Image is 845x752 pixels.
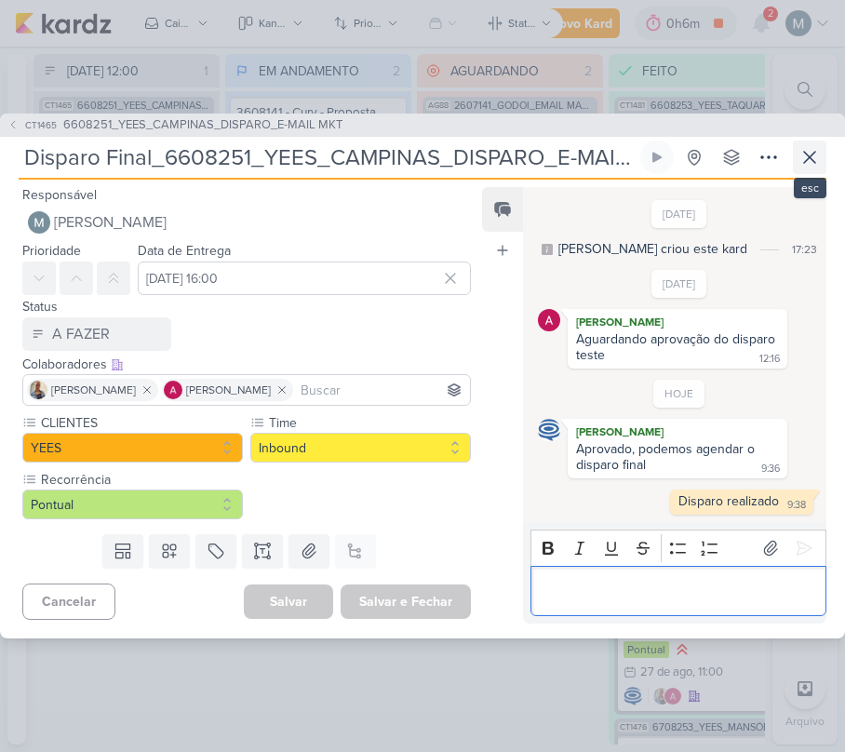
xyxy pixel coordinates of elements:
button: YEES [22,433,243,463]
div: 12:16 [759,352,780,367]
span: [PERSON_NAME] [51,382,136,398]
label: CLIENTES [39,413,243,433]
button: Inbound [250,433,471,463]
button: CT1465 6608251_YEES_CAMPINAS_DISPARO_E-MAIL MKT [7,116,342,135]
label: Status [22,299,58,315]
div: 9:38 [787,498,806,513]
button: Pontual [22,490,243,519]
div: Editor editing area: main [530,566,826,617]
div: [PERSON_NAME] [571,423,784,441]
input: Select a date [138,262,471,295]
span: [PERSON_NAME] [54,211,167,234]
div: Colaboradores [22,355,471,374]
img: Iara Santos [29,381,47,399]
div: Aprovado, podemos agendar o disparo final [576,441,758,473]
input: Buscar [297,379,466,401]
span: CT1465 [22,118,60,132]
button: Cancelar [22,584,115,620]
label: Prioridade [22,243,81,259]
div: [PERSON_NAME] [571,313,784,331]
label: Time [267,413,471,433]
label: Data de Entrega [138,243,231,259]
div: 17:23 [792,241,817,258]
span: [PERSON_NAME] [186,382,271,398]
img: Alessandra Gomes [538,309,560,331]
div: Editor toolbar [530,530,826,566]
div: Aguardando aprovação do disparo teste [576,331,779,363]
div: esc [794,178,826,198]
div: Ligar relógio [650,150,664,165]
label: Recorrência [39,470,243,490]
img: Caroline Traven De Andrade [538,419,560,441]
span: 6608251_YEES_CAMPINAS_DISPARO_E-MAIL MKT [63,116,342,135]
label: Responsável [22,187,97,203]
div: A FAZER [52,323,110,345]
img: Alessandra Gomes [164,381,182,399]
div: [PERSON_NAME] criou este kard [558,239,747,259]
img: Mariana Amorim [28,211,50,234]
input: Kard Sem Título [19,141,637,174]
button: A FAZER [22,317,171,351]
button: [PERSON_NAME] [22,206,471,239]
div: 9:36 [761,462,780,477]
div: Disparo realizado [678,493,779,509]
